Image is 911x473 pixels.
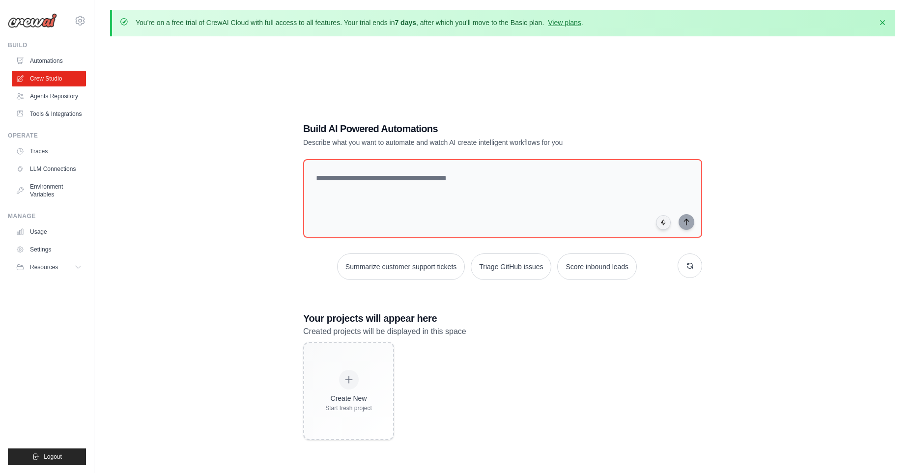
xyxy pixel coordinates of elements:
p: Created projects will be displayed in this space [303,325,702,338]
a: View plans [548,19,581,27]
h3: Your projects will appear here [303,311,702,325]
a: Environment Variables [12,179,86,202]
img: Logo [8,13,57,28]
button: Resources [12,259,86,275]
div: Operate [8,132,86,139]
button: Triage GitHub issues [471,253,551,280]
a: Crew Studio [12,71,86,86]
a: Traces [12,143,86,159]
strong: 7 days [395,19,416,27]
div: Create New [325,393,372,403]
p: You're on a free trial of CrewAI Cloud with full access to all features. Your trial ends in , aft... [136,18,583,28]
button: Click to speak your automation idea [656,215,671,230]
a: Agents Repository [12,88,86,104]
a: Tools & Integrations [12,106,86,122]
a: LLM Connections [12,161,86,177]
span: Logout [44,453,62,461]
a: Automations [12,53,86,69]
button: Get new suggestions [678,253,702,278]
div: Start fresh project [325,404,372,412]
button: Score inbound leads [557,253,637,280]
a: Usage [12,224,86,240]
div: Manage [8,212,86,220]
h1: Build AI Powered Automations [303,122,633,136]
span: Resources [30,263,58,271]
div: Build [8,41,86,49]
button: Logout [8,448,86,465]
p: Describe what you want to automate and watch AI create intelligent workflows for you [303,138,633,147]
button: Summarize customer support tickets [337,253,465,280]
a: Settings [12,242,86,257]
